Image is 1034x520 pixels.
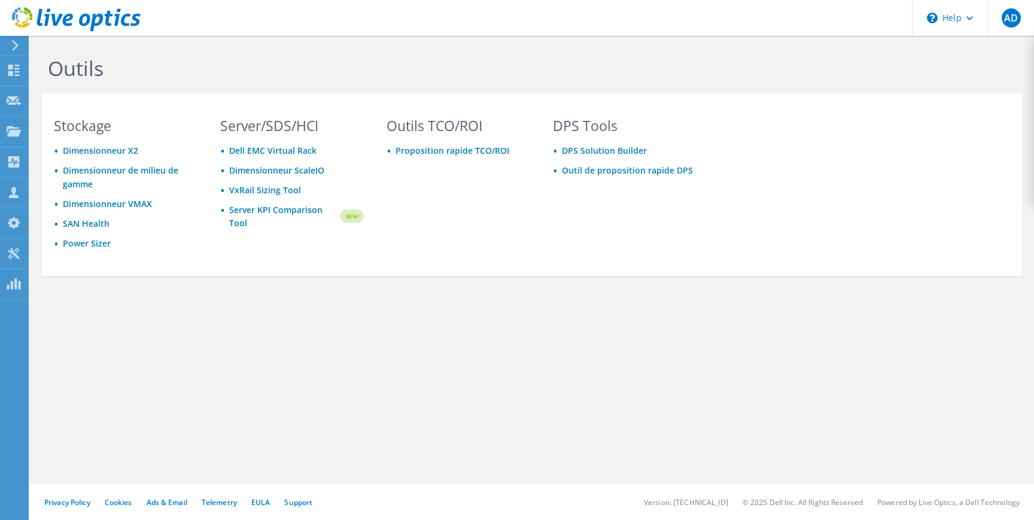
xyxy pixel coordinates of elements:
a: VxRail Sizing Tool [229,184,301,196]
span: AD [1002,8,1021,28]
a: Dimensionneur de milieu de gamme [63,165,178,190]
h3: Server/SDS/HCI [220,119,364,132]
li: © 2025 Dell Inc. All Rights Reserved [743,497,863,507]
a: Power Sizer [63,238,111,249]
a: Dimensionneur VMAX [63,198,152,209]
a: Cookies [105,497,132,507]
a: SAN Health [63,218,110,229]
a: Proposition rapide TCO/ROI [396,145,509,156]
li: Version: [TECHNICAL_ID] [644,497,728,507]
h3: Stockage [54,119,197,132]
a: Dimensionneur ScaleIO [229,165,324,176]
a: Dell EMC Virtual Rack [229,145,317,156]
h3: Outils TCO/ROI [387,119,530,132]
img: new-badge.svg [338,202,364,230]
a: Outil de proposition rapide DPS [562,165,693,176]
a: DPS Solution Builder [562,145,647,156]
li: Powered by Live Optics, a Dell Technology [877,497,1020,507]
a: Ads & Email [147,497,187,507]
svg: \n [927,13,938,23]
a: Privacy Policy [44,497,90,507]
h3: DPS Tools [553,119,697,132]
a: Server KPI Comparison Tool [229,203,338,230]
a: EULA [251,497,270,507]
a: Dimensionneur X2 [63,145,138,156]
a: Telemetry [202,497,237,507]
a: Support [284,497,312,507]
h1: Outils [48,56,856,81]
